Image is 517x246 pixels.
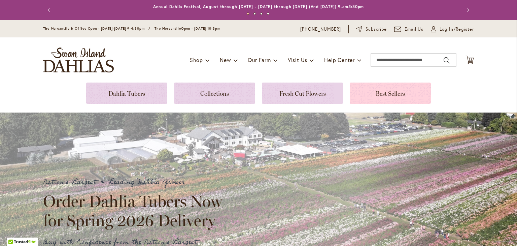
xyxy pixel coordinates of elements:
span: Visit Us [288,56,307,63]
a: Email Us [394,26,424,33]
a: Log In/Register [431,26,474,33]
span: Log In/Register [440,26,474,33]
h2: Order Dahlia Tubers Now for Spring 2026 Delivery [43,192,228,229]
a: store logo [43,48,114,72]
span: New [220,56,231,63]
button: 2 of 4 [253,12,256,15]
span: Help Center [324,56,355,63]
span: Subscribe [366,26,387,33]
span: Email Us [405,26,424,33]
span: Our Farm [248,56,271,63]
button: 3 of 4 [260,12,263,15]
p: Nation's Largest & Leading Dahlia Grower [43,177,228,188]
a: Subscribe [356,26,387,33]
button: Next [460,3,474,17]
button: Previous [43,3,57,17]
span: Shop [190,56,203,63]
a: [PHONE_NUMBER] [300,26,341,33]
button: 4 of 4 [267,12,269,15]
span: The Mercantile & Office Open - [DATE]-[DATE] 9-4:30pm / The Mercantile [43,26,181,31]
a: Annual Dahlia Festival, August through [DATE] - [DATE] through [DATE] (And [DATE]) 9-am5:30pm [153,4,364,9]
button: 1 of 4 [247,12,249,15]
span: Open - [DATE] 10-3pm [181,26,220,31]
